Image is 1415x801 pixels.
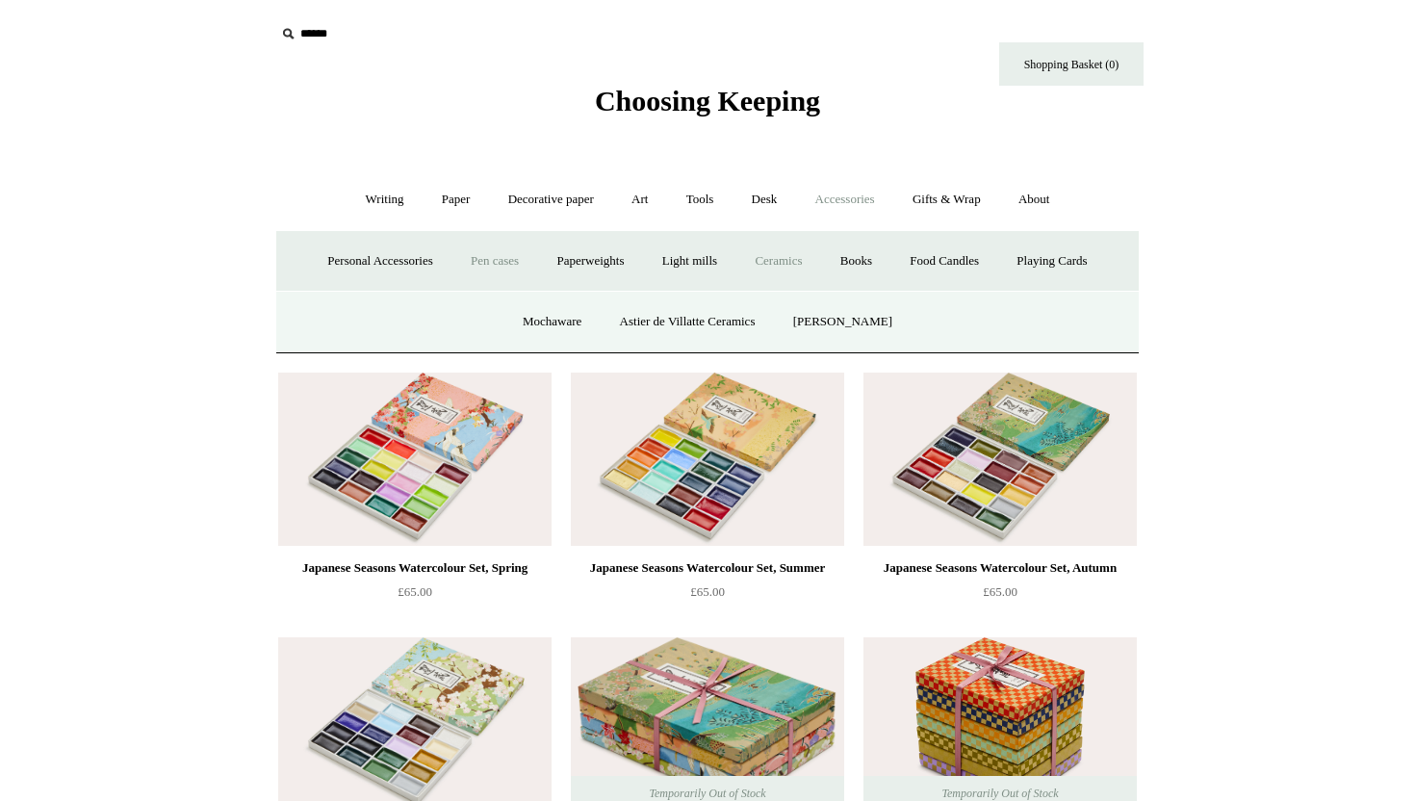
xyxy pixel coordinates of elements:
a: Shopping Basket (0) [999,42,1144,86]
a: Books [823,236,889,287]
a: Accessories [798,174,892,225]
a: Japanese Seasons Watercolour Set, Spring Japanese Seasons Watercolour Set, Spring [278,373,552,546]
a: Mochaware [505,297,599,348]
a: Japanese Seasons Watercolour Set, Summer £65.00 [571,556,844,635]
div: Japanese Seasons Watercolour Set, Spring [283,556,547,580]
span: £65.00 [690,584,725,599]
a: Playing Cards [999,236,1104,287]
a: Desk [734,174,795,225]
img: Japanese Seasons Watercolour Set, Spring [278,373,552,546]
a: Japanese Seasons Watercolour Set, Autumn Japanese Seasons Watercolour Set, Autumn [863,373,1137,546]
span: £65.00 [983,584,1017,599]
a: Tools [669,174,732,225]
a: [PERSON_NAME] [776,297,910,348]
a: Writing [348,174,422,225]
a: Paper [424,174,488,225]
a: Gifts & Wrap [895,174,998,225]
a: Ceramics [737,236,819,287]
a: About [1001,174,1068,225]
a: Japanese Seasons Watercolour Set, Spring £65.00 [278,556,552,635]
img: Japanese Seasons Watercolour Set, Summer [571,373,844,546]
div: Japanese Seasons Watercolour Set, Autumn [868,556,1132,580]
a: Japanese Seasons Watercolour Set, Autumn £65.00 [863,556,1137,635]
a: Decorative paper [491,174,611,225]
a: Choosing Keeping [595,100,820,114]
img: Japanese Seasons Watercolour Set, Autumn [863,373,1137,546]
a: Food Candles [892,236,996,287]
a: Paperweights [539,236,641,287]
a: Personal Accessories [310,236,450,287]
span: Choosing Keeping [595,85,820,116]
a: Astier de Villatte Ceramics [603,297,773,348]
a: Light mills [645,236,734,287]
a: Pen cases [453,236,536,287]
div: Japanese Seasons Watercolour Set, Summer [576,556,839,580]
span: £65.00 [398,584,432,599]
a: Japanese Seasons Watercolour Set, Summer Japanese Seasons Watercolour Set, Summer [571,373,844,546]
a: Art [614,174,665,225]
